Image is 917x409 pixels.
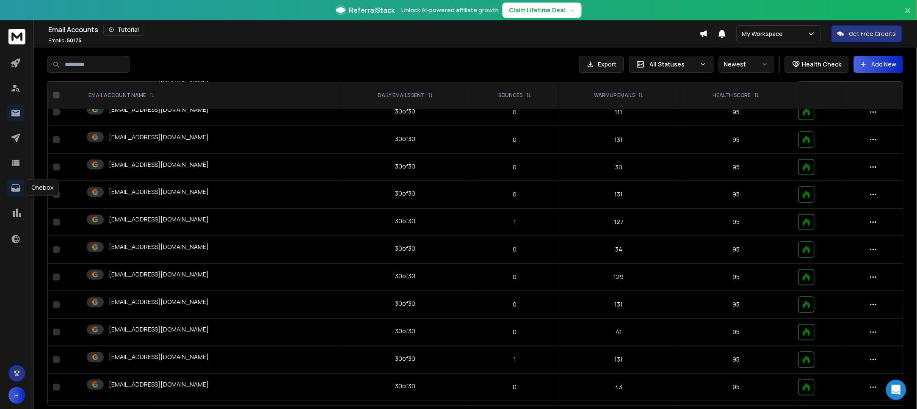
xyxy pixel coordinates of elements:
td: 95 [679,236,793,264]
p: BOUNCES [499,92,523,99]
button: Close banner [903,5,914,25]
td: 131 [559,181,679,209]
p: 0 [476,383,554,392]
p: [EMAIL_ADDRESS][DOMAIN_NAME] [109,326,209,334]
div: 30 of 30 [395,190,415,198]
p: Emails : [48,37,81,44]
button: Claim Lifetime Deal→ [503,3,582,18]
p: [EMAIL_ADDRESS][DOMAIN_NAME] [109,381,209,389]
td: 131 [559,346,679,374]
p: [EMAIL_ADDRESS][DOMAIN_NAME] [109,105,209,114]
td: 30 [559,154,679,181]
p: 0 [476,191,554,199]
p: Unlock AI-powered affiliate growth [402,6,499,14]
div: 30 of 30 [395,107,415,116]
td: 41 [559,319,679,346]
button: Export [579,56,624,73]
div: 30 of 30 [395,355,415,363]
p: WARMUP EMAILS [594,92,635,99]
button: Newest [719,56,774,73]
p: [EMAIL_ADDRESS][DOMAIN_NAME] [109,298,209,307]
div: 30 of 30 [395,382,415,391]
button: H [8,387,25,404]
p: 1 [476,356,554,364]
td: 95 [679,291,793,319]
p: Health Check [802,60,842,69]
td: 95 [679,209,793,236]
p: HEALTH SCORE [713,92,751,99]
p: All Statuses [650,60,696,69]
p: [EMAIL_ADDRESS][DOMAIN_NAME] [109,216,209,224]
p: 0 [476,108,554,116]
td: 111 [559,99,679,126]
p: [EMAIL_ADDRESS][DOMAIN_NAME] [109,353,209,362]
td: 127 [559,209,679,236]
p: Get Free Credits [849,30,896,38]
p: 0 [476,273,554,282]
p: [EMAIL_ADDRESS][DOMAIN_NAME] [109,133,209,141]
div: 30 of 30 [395,162,415,171]
span: → [569,6,575,14]
p: [EMAIL_ADDRESS][DOMAIN_NAME] [109,160,209,169]
button: Get Free Credits [831,25,902,42]
td: 95 [679,181,793,209]
div: EMAIL ACCOUNT NAME [88,92,155,99]
p: DAILY EMAILS SENT [378,92,425,99]
button: Add New [854,56,903,73]
p: 0 [476,246,554,254]
p: 0 [476,135,554,144]
div: 30 of 30 [395,217,415,226]
button: Health Check [785,56,849,73]
div: Open Intercom Messenger [886,380,906,400]
p: 0 [476,328,554,337]
div: 30 of 30 [395,245,415,253]
td: 95 [679,346,793,374]
p: 0 [476,301,554,309]
span: ReferralStack [349,5,395,15]
td: 95 [679,126,793,154]
div: Email Accounts [48,24,699,36]
p: [EMAIL_ADDRESS][DOMAIN_NAME] [109,243,209,251]
p: [EMAIL_ADDRESS][DOMAIN_NAME] [109,188,209,196]
td: 95 [679,264,793,291]
td: 95 [679,319,793,346]
div: 30 of 30 [395,272,415,281]
td: 95 [679,374,793,401]
div: Onebox [26,180,59,196]
div: 30 of 30 [395,135,415,143]
td: 95 [679,99,793,126]
td: 131 [559,291,679,319]
td: 43 [559,374,679,401]
p: [EMAIL_ADDRESS][DOMAIN_NAME] [109,271,209,279]
div: 30 of 30 [395,327,415,336]
div: 30 of 30 [395,300,415,308]
span: 50 / 75 [67,37,81,44]
td: 131 [559,126,679,154]
p: 0 [476,163,554,171]
button: Tutorial [103,24,144,36]
td: 129 [559,264,679,291]
p: 1 [476,218,554,227]
p: My Workspace [742,30,787,38]
td: 34 [559,236,679,264]
td: 95 [679,154,793,181]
